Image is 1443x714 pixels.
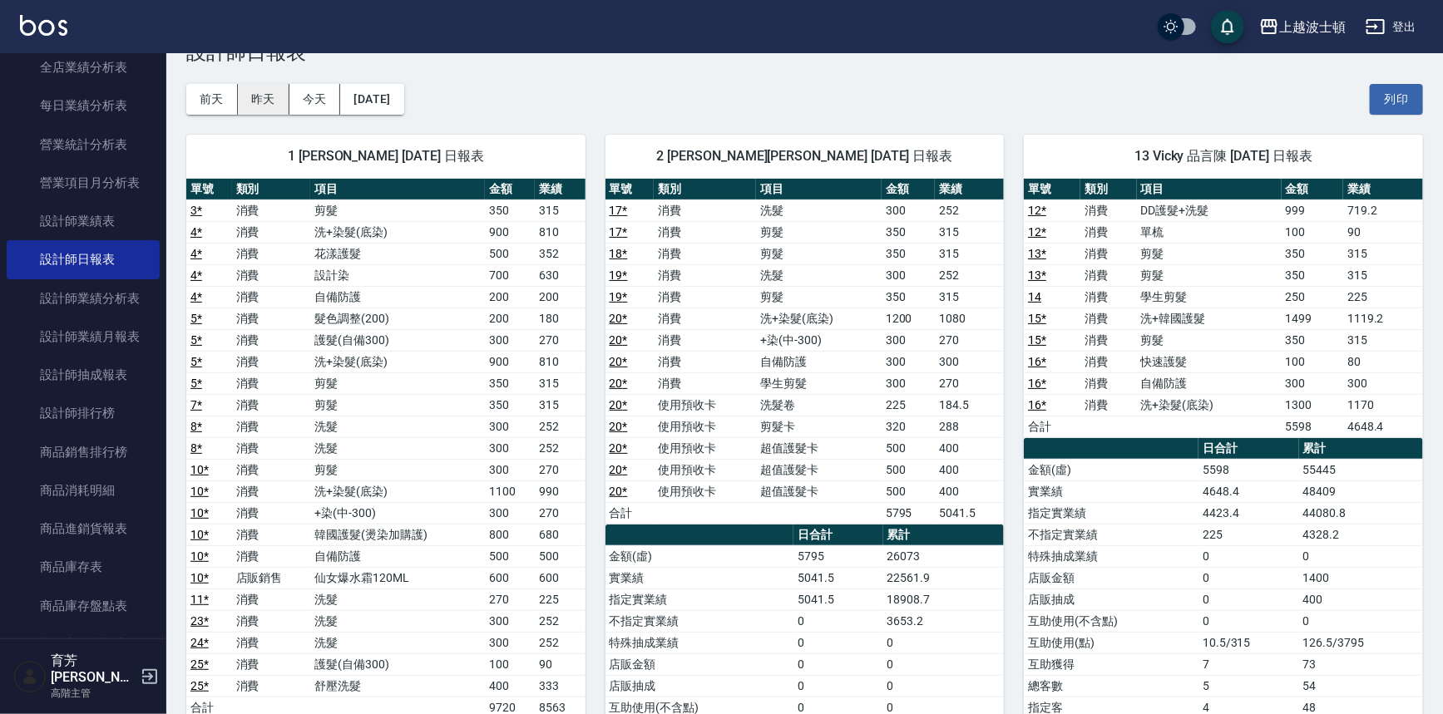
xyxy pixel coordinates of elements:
[883,632,1005,653] td: 0
[232,675,311,697] td: 消費
[793,610,882,632] td: 0
[7,279,160,318] a: 設計師業績分析表
[7,625,160,663] a: 會員卡銷售報表
[535,329,585,351] td: 270
[882,416,936,437] td: 320
[7,394,160,432] a: 設計師排行榜
[1282,286,1344,308] td: 250
[654,480,756,502] td: 使用預收卡
[883,545,1005,567] td: 26073
[1343,243,1423,264] td: 315
[1343,264,1423,286] td: 315
[485,264,535,286] td: 700
[232,480,311,502] td: 消費
[310,264,485,286] td: 設計染
[232,243,311,264] td: 消費
[1080,243,1137,264] td: 消費
[1137,221,1282,243] td: 單梳
[310,588,485,610] td: 洗髮
[7,164,160,202] a: 營業項目月分析表
[1282,243,1344,264] td: 350
[485,653,535,675] td: 100
[310,243,485,264] td: 花漾護髮
[535,675,585,697] td: 333
[883,653,1005,675] td: 0
[1024,416,1080,437] td: 合計
[1282,179,1344,200] th: 金額
[935,416,1004,437] td: 288
[310,480,485,502] td: 洗+染髮(底染)
[1282,394,1344,416] td: 1300
[232,524,311,545] td: 消費
[310,329,485,351] td: 護髮(自備300)
[883,610,1005,632] td: 3653.2
[1080,199,1137,221] td: 消費
[793,545,882,567] td: 5795
[1024,179,1423,438] table: a dense table
[793,524,882,546] th: 日合計
[882,437,936,459] td: 500
[882,480,936,502] td: 500
[535,243,585,264] td: 352
[232,632,311,653] td: 消費
[882,329,936,351] td: 300
[7,356,160,394] a: 設計師抽成報表
[7,86,160,125] a: 每日業績分析表
[654,308,756,329] td: 消費
[654,329,756,351] td: 消費
[232,308,311,329] td: 消費
[232,199,311,221] td: 消費
[485,351,535,372] td: 900
[310,416,485,437] td: 洗髮
[882,199,936,221] td: 300
[625,148,985,165] span: 2 [PERSON_NAME][PERSON_NAME] [DATE] 日報表
[605,545,794,567] td: 金額(虛)
[935,179,1004,200] th: 業績
[310,351,485,372] td: 洗+染髮(底染)
[793,567,882,588] td: 5041.5
[935,480,1004,502] td: 400
[882,502,936,524] td: 5795
[310,221,485,243] td: 洗+染髮(底染)
[1024,502,1198,524] td: 指定實業績
[756,437,882,459] td: 超值護髮卡
[1343,416,1423,437] td: 4648.4
[1198,610,1299,632] td: 0
[7,318,160,356] a: 設計師業績月報表
[1253,10,1352,44] button: 上越波士頓
[232,351,311,372] td: 消費
[883,524,1005,546] th: 累計
[535,632,585,653] td: 252
[1299,524,1423,545] td: 4328.2
[935,286,1004,308] td: 315
[1137,394,1282,416] td: 洗+染髮(底染)
[1343,221,1423,243] td: 90
[485,329,535,351] td: 300
[935,308,1004,329] td: 1080
[882,243,936,264] td: 350
[232,653,311,675] td: 消費
[7,587,160,625] a: 商品庫存盤點表
[232,610,311,632] td: 消費
[1343,286,1423,308] td: 225
[1198,567,1299,588] td: 0
[654,179,756,200] th: 類別
[935,243,1004,264] td: 315
[1299,653,1423,675] td: 73
[883,588,1005,610] td: 18908.7
[232,502,311,524] td: 消費
[1282,329,1344,351] td: 350
[1137,179,1282,200] th: 項目
[310,675,485,697] td: 舒壓洗髮
[1198,632,1299,653] td: 10.5/315
[232,459,311,480] td: 消費
[756,480,882,502] td: 超值護髮卡
[1080,351,1137,372] td: 消費
[935,459,1004,480] td: 400
[1024,545,1198,567] td: 特殊抽成業績
[1282,416,1344,437] td: 5598
[310,394,485,416] td: 剪髮
[535,567,585,588] td: 600
[1137,264,1282,286] td: 剪髮
[935,372,1004,394] td: 270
